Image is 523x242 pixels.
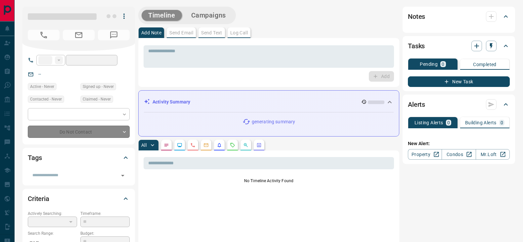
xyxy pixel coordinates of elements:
[408,38,510,54] div: Tasks
[442,149,476,160] a: Condos
[98,30,130,40] span: No Number
[63,30,95,40] span: No Email
[408,76,510,87] button: New Task
[30,83,54,90] span: Active - Never
[30,96,62,102] span: Contacted - Never
[38,71,41,77] a: --
[83,96,111,102] span: Claimed - Never
[217,142,222,148] svg: Listing Alerts
[420,62,438,66] p: Pending
[144,96,394,108] div: Activity Summary
[28,211,77,217] p: Actively Searching:
[28,152,42,163] h2: Tags
[243,142,248,148] svg: Opportunities
[177,142,182,148] svg: Lead Browsing Activity
[408,11,425,22] h2: Notes
[80,211,130,217] p: Timeframe:
[28,230,77,236] p: Search Range:
[28,193,49,204] h2: Criteria
[447,120,450,125] p: 0
[501,120,503,125] p: 0
[28,150,130,166] div: Tags
[476,149,510,160] a: Mr.Loft
[83,83,114,90] span: Signed up - Never
[256,142,262,148] svg: Agent Actions
[408,9,510,24] div: Notes
[408,41,425,51] h2: Tasks
[141,143,147,147] p: All
[28,30,60,40] span: No Number
[190,142,196,148] svg: Calls
[203,142,209,148] svg: Emails
[153,99,190,105] p: Activity Summary
[142,10,182,21] button: Timeline
[144,178,394,184] p: No Timeline Activity Found
[414,120,443,125] p: Listing Alerts
[118,171,127,180] button: Open
[442,62,444,66] p: 0
[164,142,169,148] svg: Notes
[408,97,510,112] div: Alerts
[230,142,235,148] svg: Requests
[465,120,497,125] p: Building Alerts
[408,149,442,160] a: Property
[252,118,295,125] p: generating summary
[141,30,161,35] p: Add Note
[80,230,130,236] p: Budget:
[28,126,130,138] div: Do Not Contact
[473,62,497,67] p: Completed
[408,140,510,147] p: New Alert:
[28,191,130,207] div: Criteria
[408,99,425,110] h2: Alerts
[185,10,233,21] button: Campaigns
